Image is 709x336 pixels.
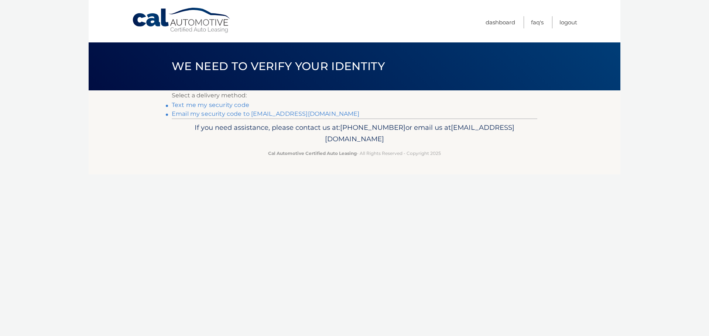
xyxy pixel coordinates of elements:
a: FAQ's [531,16,544,28]
strong: Cal Automotive Certified Auto Leasing [268,150,357,156]
p: Select a delivery method: [172,90,537,101]
a: Text me my security code [172,101,249,108]
a: Cal Automotive [132,7,232,34]
span: We need to verify your identity [172,59,385,73]
a: Email my security code to [EMAIL_ADDRESS][DOMAIN_NAME] [172,110,360,117]
span: [PHONE_NUMBER] [340,123,405,132]
p: If you need assistance, please contact us at: or email us at [177,122,532,145]
p: - All Rights Reserved - Copyright 2025 [177,149,532,157]
a: Logout [559,16,577,28]
a: Dashboard [486,16,515,28]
